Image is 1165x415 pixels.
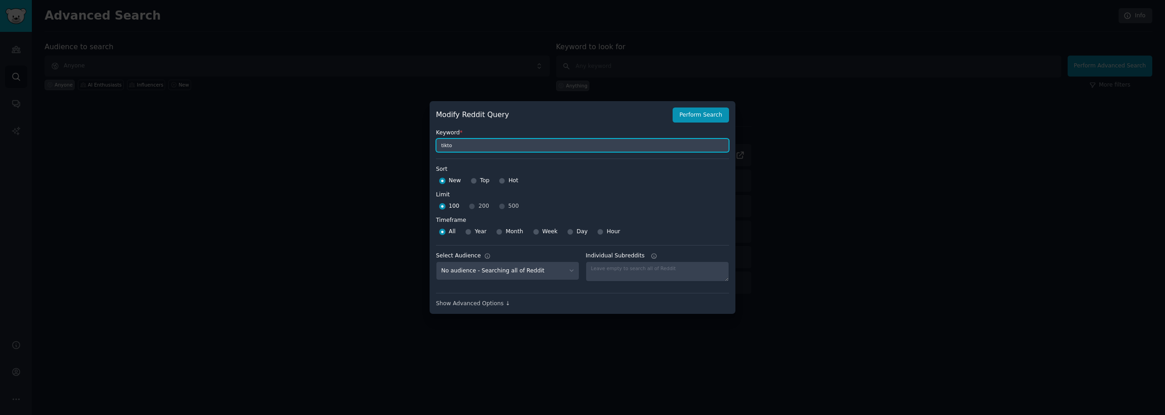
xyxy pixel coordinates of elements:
div: Select Audience [436,252,481,260]
label: Individual Subreddits [586,252,729,260]
span: Hot [508,177,518,185]
span: Day [577,228,588,236]
label: Sort [436,165,729,174]
span: Top [480,177,490,185]
div: Limit [436,191,450,199]
span: Week [542,228,558,236]
span: All [449,228,456,236]
span: Month [506,228,523,236]
span: Year [475,228,486,236]
label: Timeframe [436,213,729,225]
div: Show Advanced Options ↓ [436,300,729,308]
label: Keyword [436,129,729,137]
h2: Modify Reddit Query [436,109,668,121]
button: Perform Search [673,108,729,123]
span: Hour [607,228,620,236]
input: Keyword to search on Reddit [436,138,729,152]
span: New [449,177,461,185]
span: 100 [449,202,459,210]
